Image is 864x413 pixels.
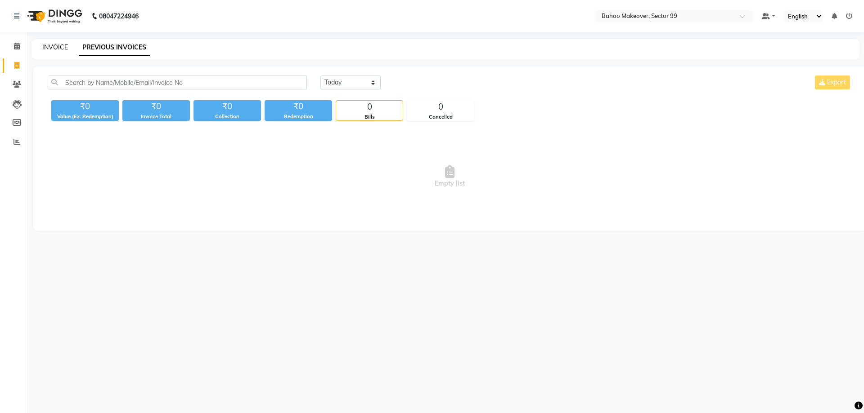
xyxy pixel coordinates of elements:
[99,4,139,29] b: 08047224946
[336,113,403,121] div: Bills
[48,75,307,89] input: Search by Name/Mobile/Email/Invoice No
[51,113,119,120] div: Value (Ex. Redemption)
[23,4,85,29] img: logo
[42,43,68,51] a: INVOICE
[265,113,332,120] div: Redemption
[79,40,150,56] a: PREVIOUS INVOICES
[193,100,261,113] div: ₹0
[336,101,403,113] div: 0
[265,100,332,113] div: ₹0
[193,113,261,120] div: Collection
[48,132,852,222] span: Empty list
[407,113,474,121] div: Cancelled
[407,101,474,113] div: 0
[51,100,119,113] div: ₹0
[122,100,190,113] div: ₹0
[122,113,190,120] div: Invoice Total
